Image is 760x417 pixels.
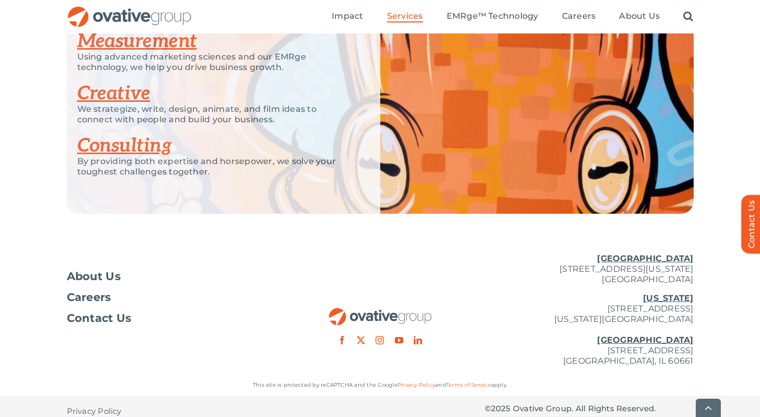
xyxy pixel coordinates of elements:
a: Measurement [77,30,197,53]
a: twitter [357,336,365,344]
a: Contact Us [67,313,276,323]
a: OG_Full_horizontal_RGB [328,307,432,317]
a: About Us [619,11,660,22]
p: Using advanced marketing sciences and our EMRge technology, we help you drive business growth. [77,52,354,73]
a: Privacy Policy [397,381,435,388]
u: [US_STATE] [643,293,693,303]
a: Creative [77,82,150,105]
u: [GEOGRAPHIC_DATA] [597,253,693,263]
p: © Ovative Group. All Rights Reserved. [485,403,694,414]
a: Careers [562,11,596,22]
span: EMRge™ Technology [447,11,539,21]
nav: Footer Menu [67,271,276,323]
a: Careers [67,292,276,303]
p: This site is protected by reCAPTCHA and the Google and apply. [67,380,694,390]
a: Terms of Service [446,381,491,388]
a: EMRge™ Technology [447,11,539,22]
span: Services [387,11,423,21]
p: [STREET_ADDRESS] [US_STATE][GEOGRAPHIC_DATA] [STREET_ADDRESS] [GEOGRAPHIC_DATA], IL 60661 [485,293,694,366]
span: Careers [67,292,111,303]
a: instagram [376,336,384,344]
span: Contact Us [67,313,132,323]
a: facebook [338,336,346,344]
a: youtube [395,336,403,344]
span: About Us [619,11,660,21]
p: We strategize, write, design, animate, and film ideas to connect with people and build your busin... [77,104,354,125]
p: [STREET_ADDRESS][US_STATE] [GEOGRAPHIC_DATA] [485,253,694,285]
a: OG_Full_horizontal_RGB [67,5,192,15]
span: Privacy Policy [67,406,122,416]
a: Impact [332,11,363,22]
span: Careers [562,11,596,21]
p: By providing both expertise and horsepower, we solve your toughest challenges together. [77,156,354,177]
span: Impact [332,11,363,21]
span: About Us [67,271,121,282]
a: Services [387,11,423,22]
a: Search [683,11,693,22]
a: linkedin [414,336,422,344]
u: [GEOGRAPHIC_DATA] [597,335,693,345]
a: About Us [67,271,276,282]
span: 2025 [491,403,511,413]
a: Consulting [77,134,172,157]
